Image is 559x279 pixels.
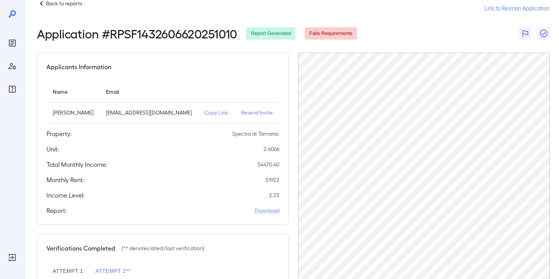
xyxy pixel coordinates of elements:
h5: Verifications Completed [46,244,115,253]
p: Copy Link [204,109,229,116]
span: Fails Requirements [305,30,357,37]
p: Resend Invite [241,109,273,116]
th: Name [46,81,100,103]
div: Log Out [6,251,18,264]
h5: Monthly Rent: [46,175,85,184]
button: Flag Report [519,27,531,40]
p: [PERSON_NAME] [53,109,94,116]
h5: Income Level: [46,191,85,200]
p: 2.33 [269,191,279,199]
p: [EMAIL_ADDRESS][DOMAIN_NAME] [106,109,192,116]
h5: Total Monthly Income: [46,160,107,169]
div: Reports [6,37,18,49]
span: Report Generated [246,30,295,37]
p: $ 1922 [265,176,279,184]
h5: Unit: [46,144,59,154]
div: Manage Users [6,60,18,72]
p: (** denotes latest/last verification) [121,244,204,252]
p: 2-6066 [264,145,279,153]
div: FAQ [6,83,18,95]
h5: Property: [46,129,72,138]
button: Close Report [537,27,550,40]
h5: Report: [46,206,67,215]
th: Email [100,81,198,103]
p: $ 4470.40 [257,161,279,168]
a: Download [255,207,279,214]
p: Spectra at Tamarac [232,130,279,138]
table: simple table [46,81,279,123]
h2: Application # RPSF1432606620251010 [37,27,237,40]
h5: Applicants Information [46,62,111,71]
a: Link to Resman Application [484,4,550,12]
